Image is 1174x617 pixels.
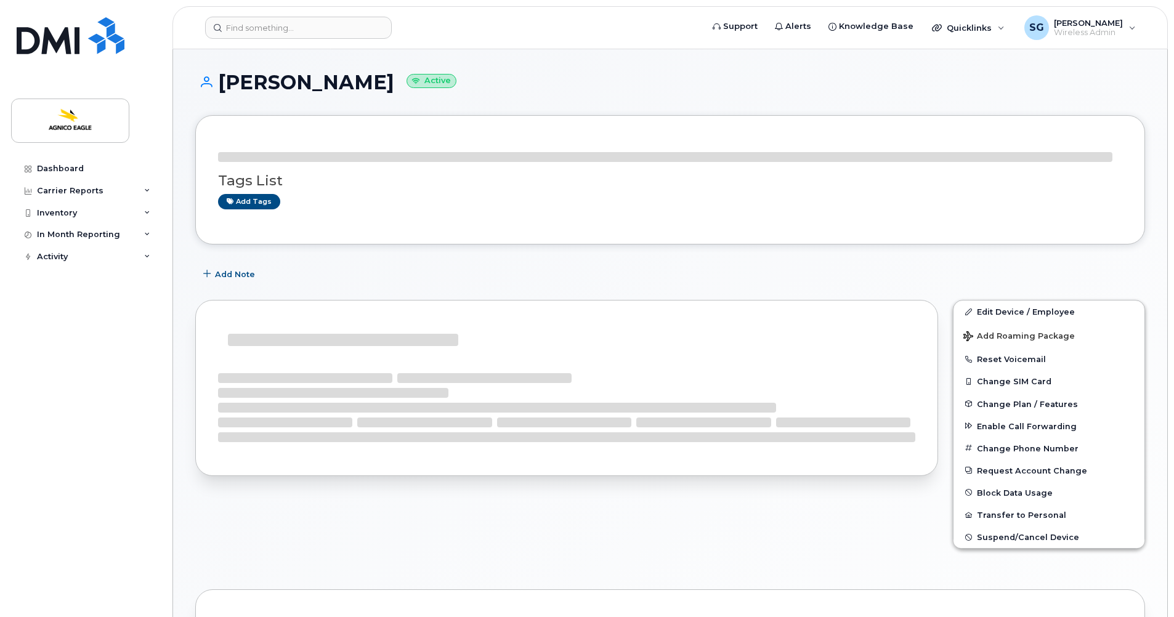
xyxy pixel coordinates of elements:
[977,421,1077,430] span: Enable Call Forwarding
[977,533,1079,542] span: Suspend/Cancel Device
[977,399,1078,408] span: Change Plan / Features
[953,323,1144,348] button: Add Roaming Package
[218,194,280,209] a: Add tags
[215,268,255,280] span: Add Note
[953,437,1144,459] button: Change Phone Number
[953,482,1144,504] button: Block Data Usage
[953,393,1144,415] button: Change Plan / Features
[953,370,1144,392] button: Change SIM Card
[953,504,1144,526] button: Transfer to Personal
[953,459,1144,482] button: Request Account Change
[953,415,1144,437] button: Enable Call Forwarding
[195,71,1145,93] h1: [PERSON_NAME]
[963,331,1075,343] span: Add Roaming Package
[953,300,1144,323] a: Edit Device / Employee
[953,526,1144,548] button: Suspend/Cancel Device
[407,74,456,88] small: Active
[195,263,265,285] button: Add Note
[218,173,1122,188] h3: Tags List
[953,348,1144,370] button: Reset Voicemail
